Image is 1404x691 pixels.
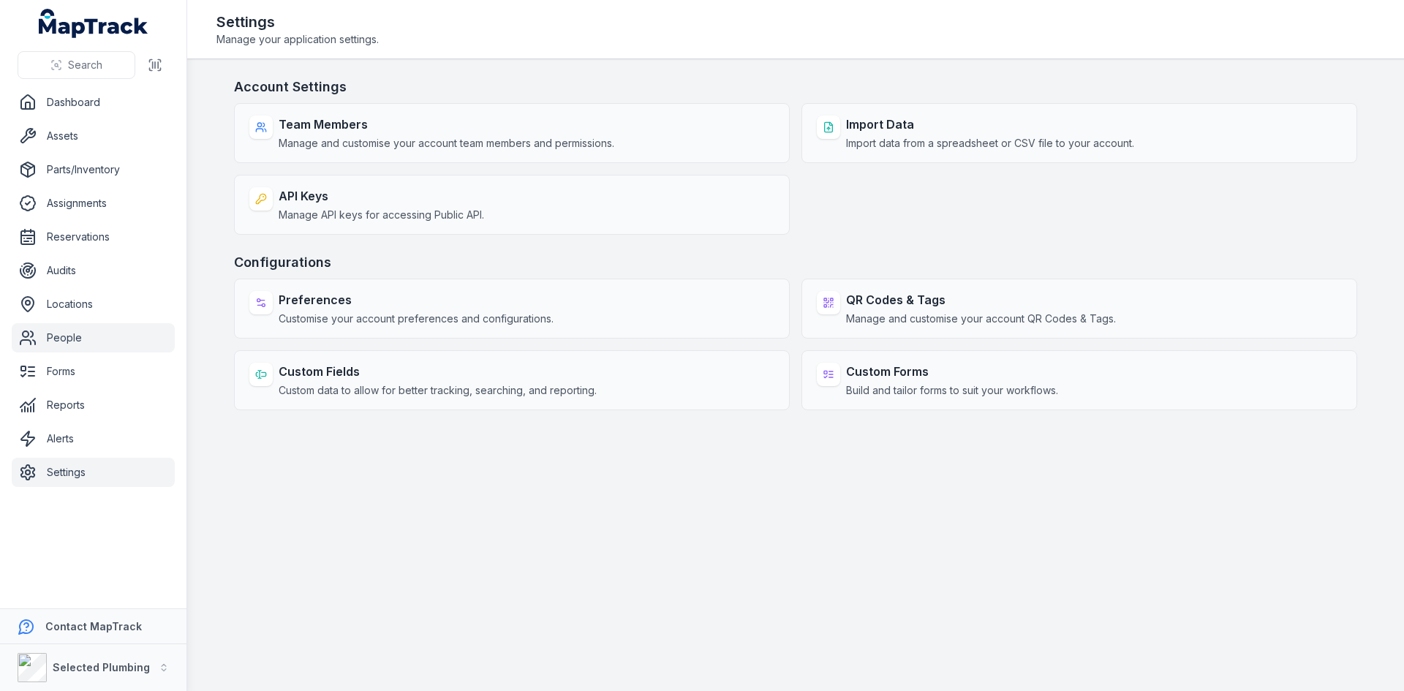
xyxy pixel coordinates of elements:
strong: Preferences [279,291,554,309]
strong: Custom Fields [279,363,597,380]
strong: Custom Forms [846,363,1058,380]
a: Alerts [12,424,175,453]
a: Custom FormsBuild and tailor forms to suit your workflows. [801,350,1357,410]
a: Forms [12,357,175,386]
a: Parts/Inventory [12,155,175,184]
button: Search [18,51,135,79]
a: Locations [12,290,175,319]
a: Assignments [12,189,175,218]
a: Reservations [12,222,175,252]
a: Settings [12,458,175,487]
strong: Team Members [279,116,614,133]
a: Custom FieldsCustom data to allow for better tracking, searching, and reporting. [234,350,790,410]
span: Manage your application settings. [216,32,379,47]
span: Import data from a spreadsheet or CSV file to your account. [846,136,1134,151]
strong: Contact MapTrack [45,620,142,633]
span: Manage API keys for accessing Public API. [279,208,484,222]
a: Assets [12,121,175,151]
span: Manage and customise your account QR Codes & Tags. [846,311,1116,326]
h3: Account Settings [234,77,1357,97]
span: Custom data to allow for better tracking, searching, and reporting. [279,383,597,398]
a: Team MembersManage and customise your account team members and permissions. [234,103,790,163]
a: MapTrack [39,9,148,38]
a: People [12,323,175,352]
span: Customise your account preferences and configurations. [279,311,554,326]
strong: Import Data [846,116,1134,133]
span: Manage and customise your account team members and permissions. [279,136,614,151]
a: QR Codes & TagsManage and customise your account QR Codes & Tags. [801,279,1357,339]
h3: Configurations [234,252,1357,273]
a: PreferencesCustomise your account preferences and configurations. [234,279,790,339]
strong: API Keys [279,187,484,205]
a: Dashboard [12,88,175,117]
a: Reports [12,390,175,420]
strong: QR Codes & Tags [846,291,1116,309]
h2: Settings [216,12,379,32]
span: Build and tailor forms to suit your workflows. [846,383,1058,398]
span: Search [68,58,102,72]
a: API KeysManage API keys for accessing Public API. [234,175,790,235]
strong: Selected Plumbing [53,661,150,673]
a: Import DataImport data from a spreadsheet or CSV file to your account. [801,103,1357,163]
a: Audits [12,256,175,285]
